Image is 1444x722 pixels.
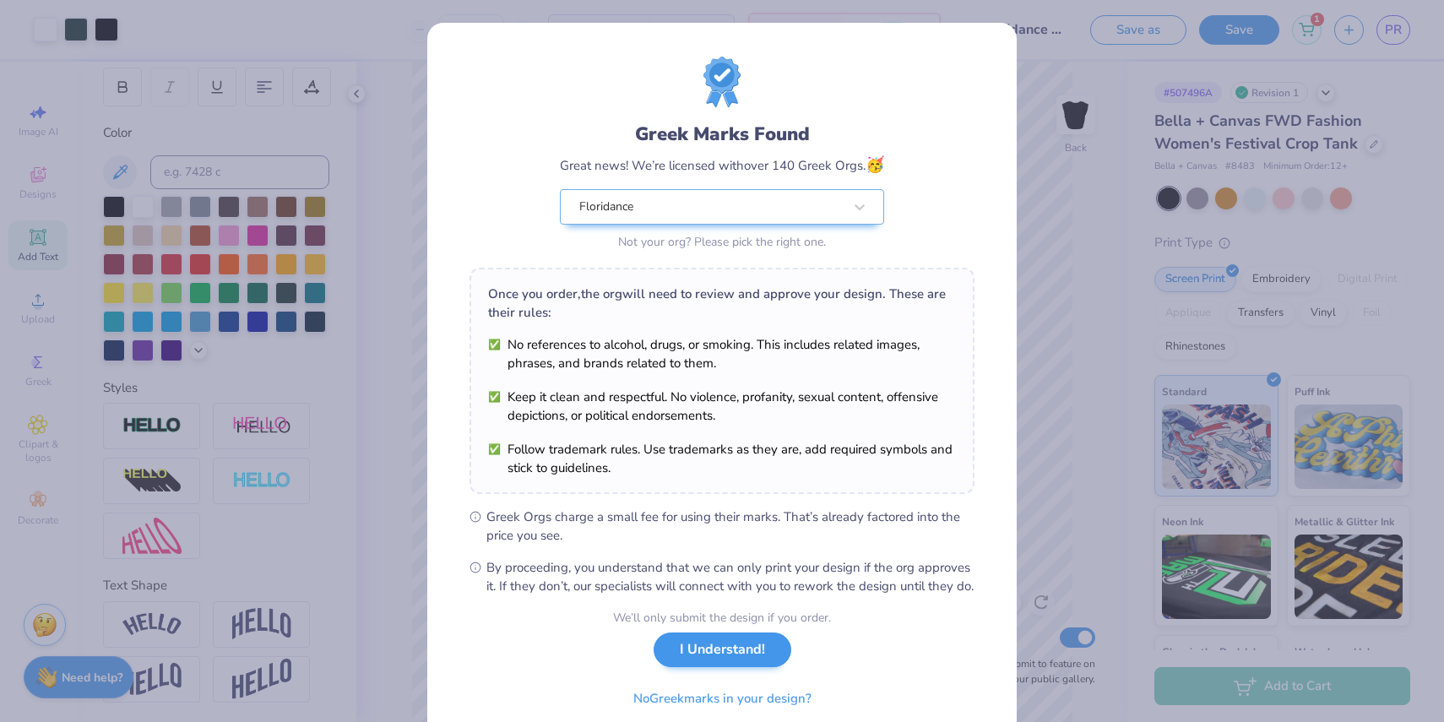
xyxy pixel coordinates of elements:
[560,233,884,251] div: Not your org? Please pick the right one.
[703,57,741,107] img: license-marks-badge.png
[619,681,826,716] button: NoGreekmarks in your design?
[866,155,884,175] span: 🥳
[488,388,956,425] li: Keep it clean and respectful. No violence, profanity, sexual content, offensive depictions, or po...
[486,508,974,545] span: Greek Orgs charge a small fee for using their marks. That’s already factored into the price you see.
[560,121,884,148] div: Greek Marks Found
[613,609,831,627] div: We’ll only submit the design if you order.
[488,440,956,477] li: Follow trademark rules. Use trademarks as they are, add required symbols and stick to guidelines.
[488,285,956,322] div: Once you order, the org will need to review and approve your design. These are their rules:
[560,154,884,176] div: Great news! We’re licensed with over 140 Greek Orgs.
[486,558,974,595] span: By proceeding, you understand that we can only print your design if the org approves it. If they ...
[654,632,791,667] button: I Understand!
[488,335,956,372] li: No references to alcohol, drugs, or smoking. This includes related images, phrases, and brands re...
